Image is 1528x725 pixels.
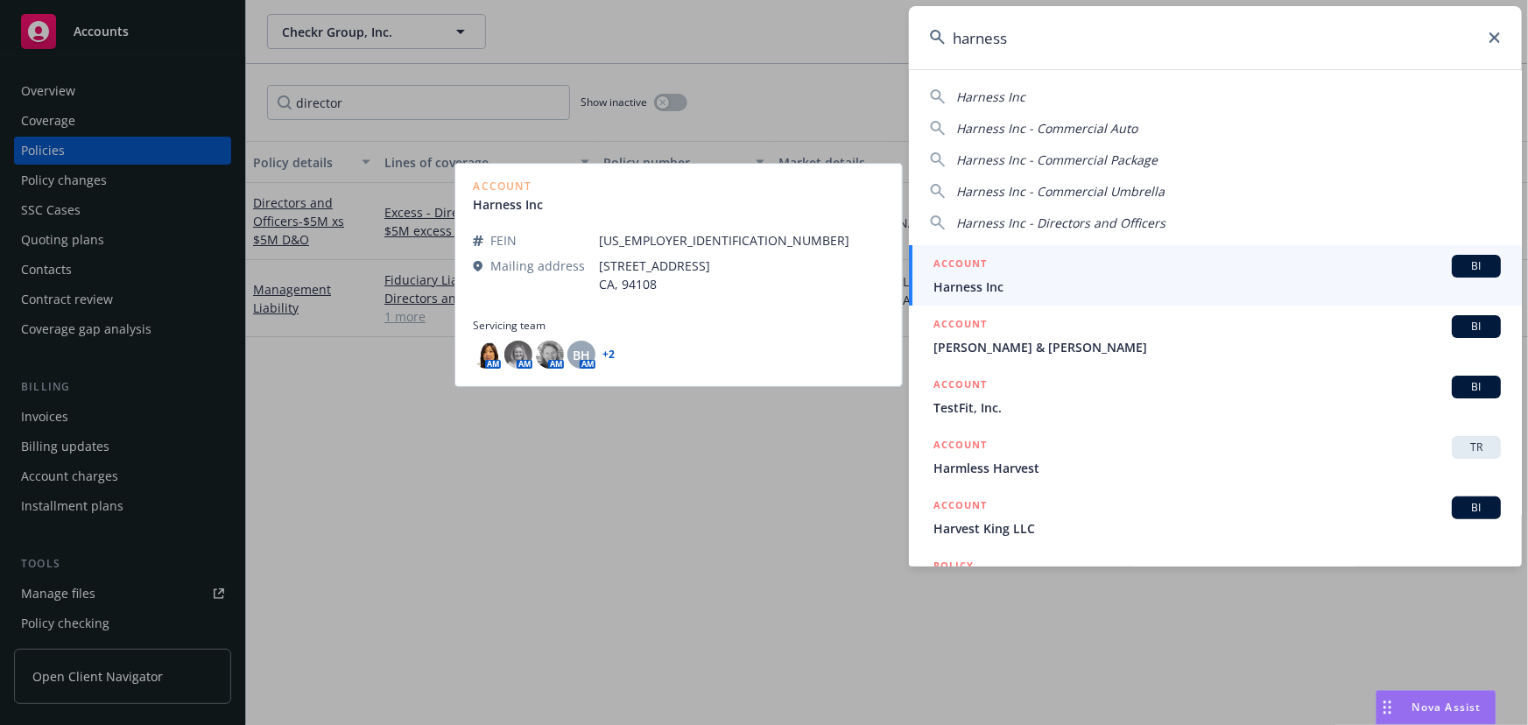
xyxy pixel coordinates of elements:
[909,547,1522,623] a: POLICY
[933,255,987,276] h5: ACCOUNT
[909,306,1522,366] a: ACCOUNTBI[PERSON_NAME] & [PERSON_NAME]
[909,426,1522,487] a: ACCOUNTTRHarmless Harvest
[1459,319,1494,334] span: BI
[956,215,1165,231] span: Harness Inc - Directors and Officers
[1459,258,1494,274] span: BI
[1412,700,1482,714] span: Nova Assist
[1376,690,1496,725] button: Nova Assist
[933,398,1501,417] span: TestFit, Inc.
[956,151,1158,168] span: Harness Inc - Commercial Package
[909,366,1522,426] a: ACCOUNTBITestFit, Inc.
[933,459,1501,477] span: Harmless Harvest
[1459,440,1494,455] span: TR
[1459,500,1494,516] span: BI
[933,376,987,397] h5: ACCOUNT
[933,557,974,574] h5: POLICY
[933,496,987,517] h5: ACCOUNT
[933,436,987,457] h5: ACCOUNT
[933,519,1501,538] span: Harvest King LLC
[933,338,1501,356] span: [PERSON_NAME] & [PERSON_NAME]
[1459,379,1494,395] span: BI
[1377,691,1398,724] div: Drag to move
[933,315,987,336] h5: ACCOUNT
[956,120,1137,137] span: Harness Inc - Commercial Auto
[909,245,1522,306] a: ACCOUNTBIHarness Inc
[956,183,1165,200] span: Harness Inc - Commercial Umbrella
[909,6,1522,69] input: Search...
[909,487,1522,547] a: ACCOUNTBIHarvest King LLC
[956,88,1025,105] span: Harness Inc
[933,278,1501,296] span: Harness Inc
